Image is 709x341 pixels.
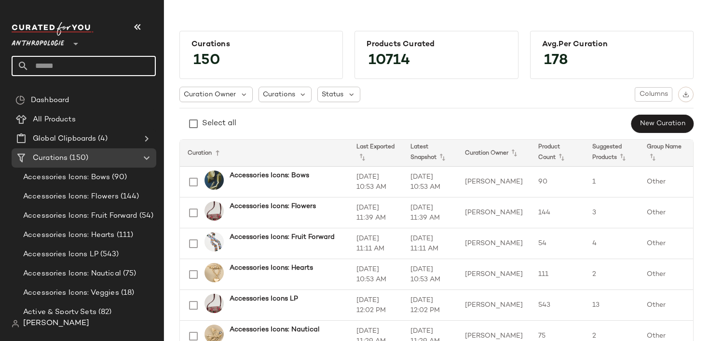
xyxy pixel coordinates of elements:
[403,228,457,259] td: [DATE] 11:11 AM
[403,197,457,228] td: [DATE] 11:39 AM
[119,191,139,202] span: (144)
[403,167,457,197] td: [DATE] 10:53 AM
[23,172,110,183] span: Accessories Icons: Bows
[531,167,585,197] td: 90
[180,140,349,167] th: Curation
[367,40,506,49] div: Products Curated
[263,90,295,100] span: Curations
[23,230,115,241] span: Accessories Icons: Hearts
[457,259,531,290] td: [PERSON_NAME]
[12,22,94,36] img: cfy_white_logo.C9jOOHJF.svg
[68,153,88,164] span: (150)
[230,201,316,211] b: Accessories Icons: Flowers
[119,288,135,299] span: (18)
[585,140,639,167] th: Suggested Products
[682,91,689,98] img: svg%3e
[635,87,672,102] button: Columns
[23,288,119,299] span: Accessories Icons: Veggies
[531,140,585,167] th: Product Count
[98,249,119,260] span: (543)
[230,294,298,304] b: Accessories Icons LP
[639,91,668,98] span: Columns
[115,230,134,241] span: (111)
[640,120,685,128] span: New Curation
[631,115,694,133] button: New Curation
[359,43,420,78] span: 10714
[96,133,107,144] span: (4)
[349,167,403,197] td: [DATE] 10:53 AM
[639,259,693,290] td: Other
[349,197,403,228] td: [DATE] 11:39 AM
[585,228,639,259] td: 4
[230,263,313,273] b: Accessories Icons: Hearts
[12,33,64,50] span: Anthropologie
[230,170,309,181] b: Accessories Icons: Bows
[23,210,137,222] span: Accessories Icons: Fruit Forward
[205,263,224,282] img: 104126826_070_b
[184,90,236,100] span: Curation Owner
[639,167,693,197] td: Other
[585,259,639,290] td: 2
[31,95,69,106] span: Dashboard
[639,140,693,167] th: Group Name
[205,170,224,190] img: 101798262_037_b14
[33,114,76,125] span: All Products
[96,307,112,318] span: (82)
[23,307,96,318] span: Active & Sporty Sets
[457,140,531,167] th: Curation Owner
[639,228,693,259] td: Other
[23,268,121,279] span: Accessories Icons: Nautical
[639,197,693,228] td: Other
[202,118,236,130] div: Select all
[33,133,96,144] span: Global Clipboards
[15,95,25,105] img: svg%3e
[585,197,639,228] td: 3
[585,167,639,197] td: 1
[230,325,319,335] b: Accessories Icons: Nautical
[531,290,585,321] td: 543
[205,294,224,313] img: 97579296_260_b
[531,228,585,259] td: 54
[121,268,136,279] span: (75)
[23,318,89,329] span: [PERSON_NAME]
[110,172,127,183] span: (90)
[191,40,331,49] div: Curations
[531,259,585,290] td: 111
[23,191,119,202] span: Accessories Icons: Flowers
[137,210,154,222] span: (54)
[542,40,682,49] div: Avg.per Curation
[12,320,19,328] img: svg%3e
[33,153,68,164] span: Curations
[230,232,335,242] b: Accessories Icons: Fruit Forward
[23,249,98,260] span: Accessories Icons LP
[457,290,531,321] td: [PERSON_NAME]
[184,43,230,78] span: 150
[531,197,585,228] td: 144
[585,290,639,321] td: 13
[349,140,403,167] th: Last Exported
[322,90,343,100] span: Status
[639,290,693,321] td: Other
[457,228,531,259] td: [PERSON_NAME]
[205,201,224,221] img: 97579296_260_b
[205,232,224,251] img: 101828697_049_b
[457,197,531,228] td: [PERSON_NAME]
[349,290,403,321] td: [DATE] 12:02 PM
[403,259,457,290] td: [DATE] 10:53 AM
[349,259,403,290] td: [DATE] 10:53 AM
[349,228,403,259] td: [DATE] 11:11 AM
[403,290,457,321] td: [DATE] 12:02 PM
[534,43,578,78] span: 178
[457,167,531,197] td: [PERSON_NAME]
[403,140,457,167] th: Latest Snapshot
